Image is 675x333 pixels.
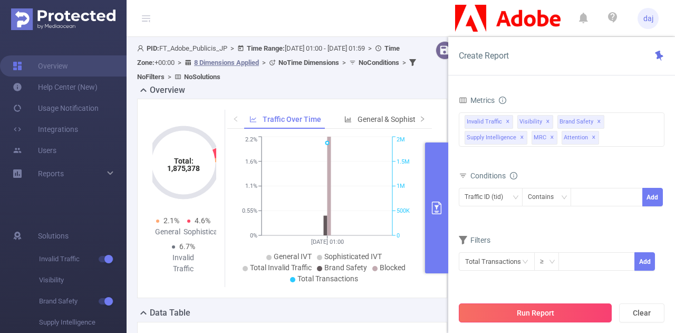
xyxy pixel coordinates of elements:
[184,226,215,237] div: Sophisticated
[147,44,159,52] b: PID:
[459,236,490,244] span: Filters
[274,252,312,261] span: General IVT
[397,207,410,214] tspan: 500K
[297,274,358,283] span: Total Transactions
[540,253,551,270] div: ≥
[168,252,199,274] div: Invalid Traffic
[245,158,257,165] tspan: 1.6%
[167,164,200,173] tspan: 1,875,378
[499,97,506,104] i: icon: info-circle
[38,169,64,178] span: Reports
[397,232,400,239] tspan: 0
[233,116,239,122] i: icon: left
[557,115,604,129] span: Brand Safety
[195,216,210,225] span: 4.6%
[513,194,519,202] i: icon: down
[561,194,567,202] i: icon: down
[249,116,257,123] i: icon: line-chart
[194,59,259,66] u: 8 Dimensions Applied
[39,312,127,333] span: Supply Intelligence
[263,115,321,123] span: Traffic Over Time
[520,131,524,144] span: ✕
[173,157,193,165] tspan: Total:
[397,183,405,190] tspan: 1M
[344,116,352,123] i: icon: bar-chart
[380,263,406,272] span: Blocked
[38,225,69,246] span: Solutions
[510,172,517,179] i: icon: info-circle
[250,263,312,272] span: Total Invalid Traffic
[634,252,655,271] button: Add
[179,242,195,251] span: 6.7%
[359,59,399,66] b: No Conditions
[13,98,99,119] a: Usage Notification
[259,59,269,66] span: >
[517,115,553,129] span: Visibility
[365,44,375,52] span: >
[150,307,190,319] h2: Data Table
[152,226,184,237] div: General
[311,239,343,245] tspan: [DATE] 01:00
[247,44,285,52] b: Time Range:
[11,8,115,30] img: Protected Media
[397,158,410,165] tspan: 1.5M
[397,137,405,144] tspan: 2M
[137,44,419,81] span: FT_Adobe_Publicis_JP [DATE] 01:00 - [DATE] 01:59 +00:00
[459,303,612,322] button: Run Report
[562,131,599,145] span: Attention
[399,59,409,66] span: >
[324,252,382,261] span: Sophisticated IVT
[278,59,339,66] b: No Time Dimensions
[163,216,179,225] span: 2.1%
[619,303,664,322] button: Clear
[250,232,257,239] tspan: 0%
[137,73,165,81] b: No Filters
[419,116,426,122] i: icon: right
[592,131,596,144] span: ✕
[38,163,64,184] a: Reports
[324,263,367,272] span: Brand Safety
[643,8,653,29] span: daj
[39,291,127,312] span: Brand Safety
[597,116,601,128] span: ✕
[13,55,68,77] a: Overview
[465,115,513,129] span: Invalid Traffic
[150,84,185,97] h2: Overview
[470,172,517,180] span: Conditions
[549,259,555,266] i: icon: down
[550,131,554,144] span: ✕
[13,140,56,161] a: Users
[528,188,561,206] div: Contains
[459,96,495,104] span: Metrics
[245,183,257,190] tspan: 1.1%
[465,188,510,206] div: Traffic ID (tid)
[13,119,78,140] a: Integrations
[642,188,663,206] button: Add
[13,77,98,98] a: Help Center (New)
[546,116,550,128] span: ✕
[245,137,257,144] tspan: 2.2%
[506,116,510,128] span: ✕
[459,51,509,61] span: Create Report
[165,73,175,81] span: >
[465,131,527,145] span: Supply Intelligence
[175,59,185,66] span: >
[39,270,127,291] span: Visibility
[39,249,127,270] span: Invalid Traffic
[532,131,557,145] span: MRC
[227,44,237,52] span: >
[339,59,349,66] span: >
[184,73,220,81] b: No Solutions
[358,115,489,123] span: General & Sophisticated IVT by Category
[242,207,257,214] tspan: 0.55%
[137,45,147,52] i: icon: user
